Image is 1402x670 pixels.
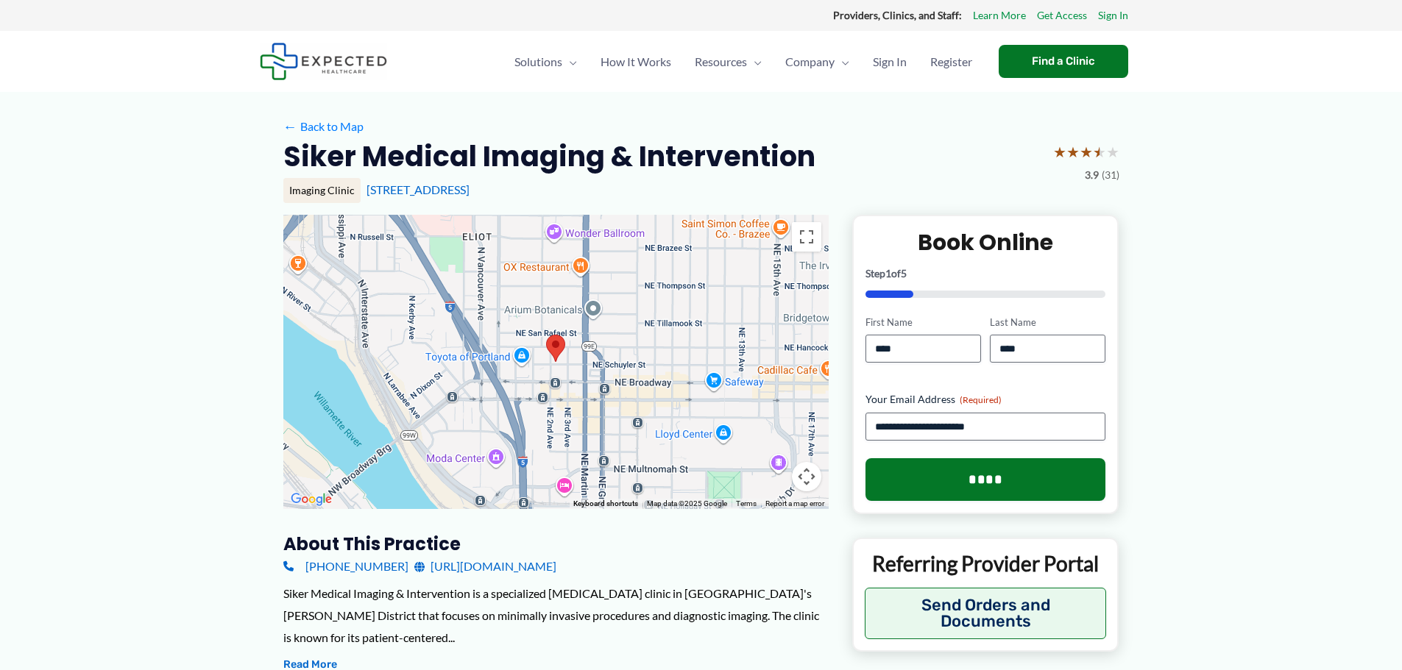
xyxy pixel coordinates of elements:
span: Map data ©2025 Google [647,499,727,507]
a: [PHONE_NUMBER] [283,555,408,577]
img: Google [287,490,336,509]
span: Register [930,36,972,88]
span: Solutions [514,36,562,88]
span: 5 [901,267,907,279]
span: Company [785,36,835,88]
span: (31) [1102,165,1119,185]
p: Referring Provider Portal [865,550,1107,577]
label: Last Name [990,316,1105,329]
span: ★ [1066,138,1080,165]
a: Open this area in Google Maps (opens a new window) [287,490,336,509]
span: 1 [885,267,891,279]
a: Terms (opens in new tab) [736,499,757,507]
label: First Name [865,316,981,329]
span: 3.9 [1085,165,1099,185]
span: Menu Toggle [835,36,849,88]
button: Keyboard shortcuts [573,499,638,509]
a: Sign In [861,36,918,88]
a: Register [918,36,984,88]
a: CompanyMenu Toggle [773,36,861,88]
a: Find a Clinic [999,45,1128,78]
label: Your Email Address [865,392,1106,407]
span: Sign In [873,36,907,88]
button: Send Orders and Documents [865,588,1107,639]
span: (Required) [960,394,1002,405]
a: How It Works [589,36,683,88]
button: Toggle fullscreen view [792,222,821,252]
a: Report a map error [765,499,824,507]
span: Resources [695,36,747,88]
p: Step of [865,268,1106,279]
h2: Siker Medical Imaging & Intervention [283,138,815,174]
div: Siker Medical Imaging & Intervention is a specialized [MEDICAL_DATA] clinic in [GEOGRAPHIC_DATA]'... [283,582,829,648]
a: Sign In [1098,6,1128,25]
a: [STREET_ADDRESS] [367,182,470,196]
h3: About this practice [283,532,829,555]
span: How It Works [601,36,671,88]
span: ★ [1053,138,1066,165]
nav: Primary Site Navigation [503,36,984,88]
h2: Book Online [865,228,1106,257]
img: Expected Healthcare Logo - side, dark font, small [260,43,387,80]
span: Menu Toggle [747,36,762,88]
a: Get Access [1037,6,1087,25]
span: ★ [1080,138,1093,165]
span: ★ [1106,138,1119,165]
a: Learn More [973,6,1026,25]
strong: Providers, Clinics, and Staff: [833,9,962,21]
span: Menu Toggle [562,36,577,88]
span: ★ [1093,138,1106,165]
a: ResourcesMenu Toggle [683,36,773,88]
span: ← [283,119,297,133]
div: Imaging Clinic [283,178,361,203]
a: ←Back to Map [283,115,364,138]
a: SolutionsMenu Toggle [503,36,589,88]
button: Map camera controls [792,462,821,491]
a: [URL][DOMAIN_NAME] [414,555,556,577]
